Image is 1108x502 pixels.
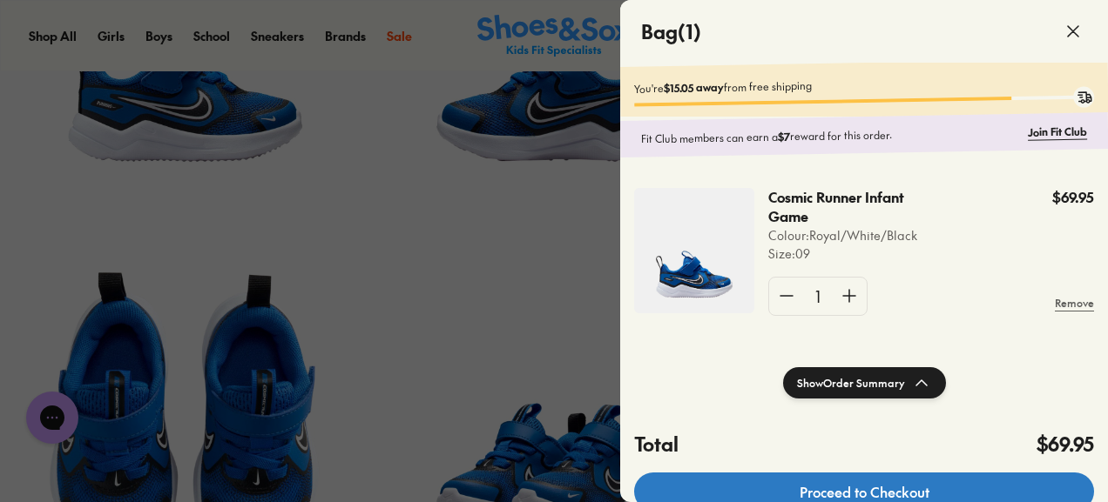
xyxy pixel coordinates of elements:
[1037,430,1094,458] h4: $69.95
[1052,188,1094,207] p: $69.95
[634,430,679,458] h4: Total
[634,72,1094,96] p: You're from free shipping
[634,188,754,313] img: 4-564891.jpg
[641,124,1021,147] p: Fit Club members can earn a reward for this order.
[768,244,948,263] p: Size : 09
[664,80,724,95] b: $15.05 away
[804,278,832,315] div: 1
[783,367,946,398] button: ShowOrder Summary
[9,6,61,58] button: Gorgias live chat
[768,226,948,244] p: Colour: Royal/White/Black
[1028,124,1087,140] a: Join Fit Club
[641,17,701,46] h4: Bag ( 1 )
[778,129,790,143] b: $7
[768,188,912,226] p: Cosmic Runner Infant Game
